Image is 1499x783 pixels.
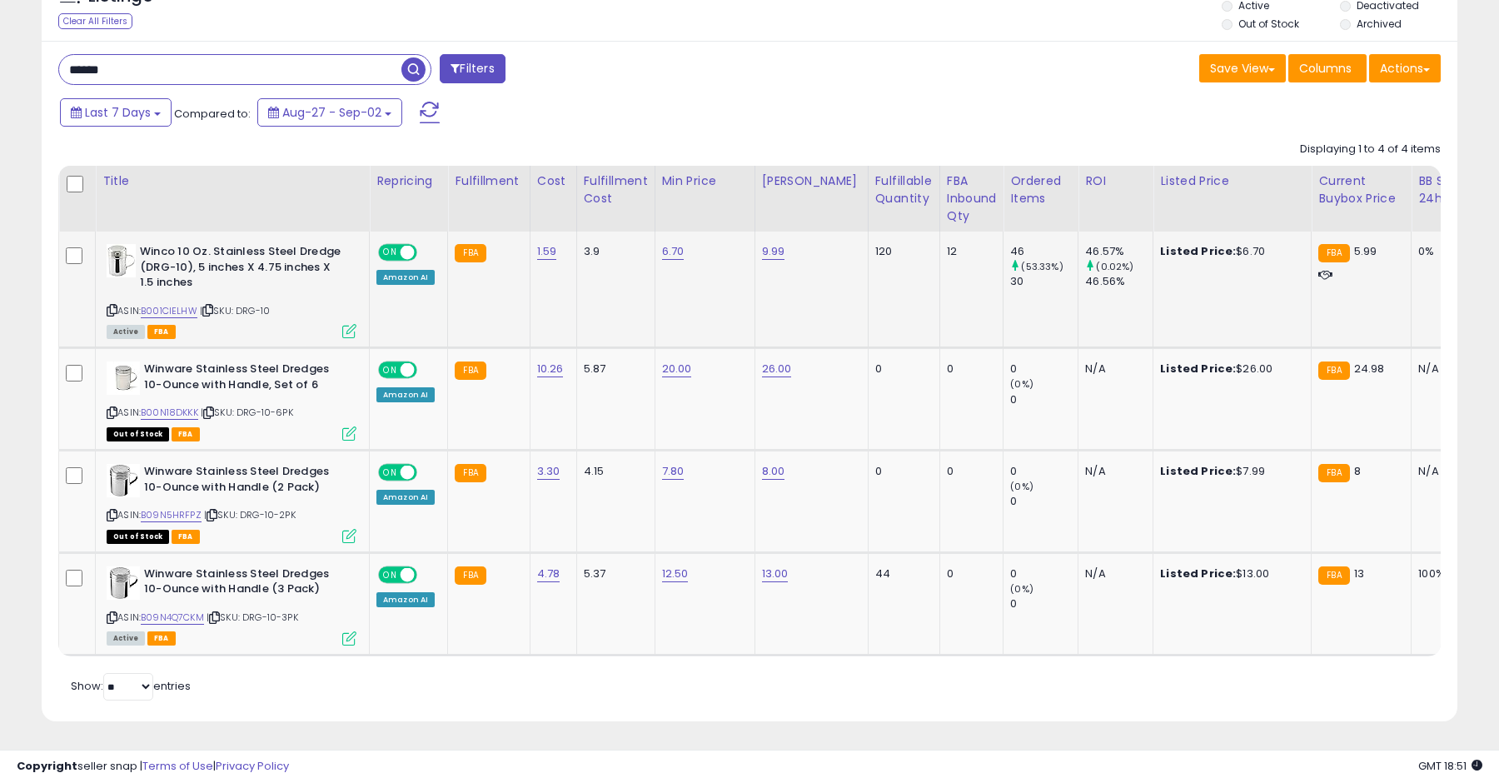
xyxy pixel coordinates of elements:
span: Columns [1299,60,1352,77]
span: | SKU: DRG-10-3PK [207,611,298,624]
b: Listed Price: [1160,243,1236,259]
span: ON [380,363,401,377]
a: Terms of Use [142,758,213,774]
span: 2025-09-10 18:51 GMT [1418,758,1482,774]
span: Last 7 Days [85,104,151,121]
small: (0%) [1010,480,1033,493]
strong: Copyright [17,758,77,774]
a: 26.00 [762,361,792,377]
div: 46 [1010,244,1078,259]
div: 0 [1010,464,1078,479]
a: 20.00 [662,361,692,377]
small: FBA [1318,566,1349,585]
b: Winco 10 Oz. Stainless Steel Dredge (DRG-10), 5 inches X 4.75 inches X 1.5 inches [140,244,342,295]
span: | SKU: DRG-10-2PK [204,508,296,521]
div: ASIN: [107,464,356,541]
span: OFF [415,246,441,260]
div: N/A [1418,464,1473,479]
b: Winware Stainless Steel Dredges 10-Ounce with Handle, Set of 6 [144,362,346,396]
div: 46.56% [1085,274,1153,289]
div: N/A [1418,362,1473,377]
b: Listed Price: [1160,361,1236,377]
div: 100% [1418,566,1473,581]
div: Current Buybox Price [1318,172,1404,207]
div: 0 [1010,392,1078,407]
div: 44 [875,566,927,581]
div: [PERSON_NAME] [762,172,861,190]
div: N/A [1085,566,1140,581]
b: Listed Price: [1160,463,1236,479]
span: FBA [147,325,176,339]
span: FBA [147,631,176,646]
span: All listings currently available for purchase on Amazon [107,631,145,646]
div: Cost [537,172,570,190]
div: Clear All Filters [58,13,132,29]
div: BB Share 24h. [1418,172,1479,207]
div: seller snap | | [17,759,289,775]
small: FBA [455,362,486,380]
div: $13.00 [1160,566,1298,581]
a: 1.59 [537,243,557,260]
div: Listed Price [1160,172,1304,190]
span: All listings that are currently out of stock and unavailable for purchase on Amazon [107,427,169,441]
div: Ordered Items [1010,172,1071,207]
span: OFF [415,363,441,377]
div: 0 [947,362,991,377]
div: Amazon AI [376,387,435,402]
a: 13.00 [762,566,789,582]
button: Filters [440,54,505,83]
div: Min Price [662,172,748,190]
a: B00N18DKKK [141,406,198,420]
div: Title [102,172,362,190]
div: 0% [1418,244,1473,259]
a: 8.00 [762,463,785,480]
a: 7.80 [662,463,685,480]
button: Last 7 Days [60,98,172,127]
div: N/A [1085,464,1140,479]
span: | SKU: DRG-10-6PK [201,406,293,419]
span: ON [380,466,401,480]
a: Privacy Policy [216,758,289,774]
span: 13 [1354,566,1364,581]
div: N/A [1085,362,1140,377]
small: FBA [455,566,486,585]
span: OFF [415,466,441,480]
div: $26.00 [1160,362,1298,377]
div: Displaying 1 to 4 of 4 items [1300,142,1441,157]
div: 0 [1010,566,1078,581]
div: ASIN: [107,566,356,644]
span: 8 [1354,463,1361,479]
label: Archived [1357,17,1402,31]
a: 6.70 [662,243,685,260]
div: 12 [947,244,991,259]
a: 10.26 [537,361,564,377]
div: Fulfillment [455,172,522,190]
div: FBA inbound Qty [947,172,997,225]
small: FBA [455,464,486,482]
span: All listings currently available for purchase on Amazon [107,325,145,339]
b: Winware Stainless Steel Dredges 10-Ounce with Handle (3 Pack) [144,566,346,601]
small: (0.02%) [1096,260,1133,273]
div: 0 [947,464,991,479]
a: B001CIELHW [141,304,197,318]
div: 30 [1010,274,1078,289]
b: Listed Price: [1160,566,1236,581]
div: Fulfillment Cost [584,172,648,207]
div: 4.15 [584,464,642,479]
div: 0 [875,362,927,377]
small: FBA [1318,464,1349,482]
small: (0%) [1010,582,1033,596]
div: $6.70 [1160,244,1298,259]
button: Columns [1288,54,1367,82]
span: 5.99 [1354,243,1377,259]
div: 0 [1010,362,1078,377]
a: 4.78 [537,566,560,582]
img: 41owyHEp5HS._SL40_.jpg [107,464,140,497]
div: 46.57% [1085,244,1153,259]
div: 3.9 [584,244,642,259]
a: 9.99 [762,243,785,260]
div: ROI [1085,172,1146,190]
div: 120 [875,244,927,259]
span: FBA [172,530,200,544]
span: Compared to: [174,106,251,122]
